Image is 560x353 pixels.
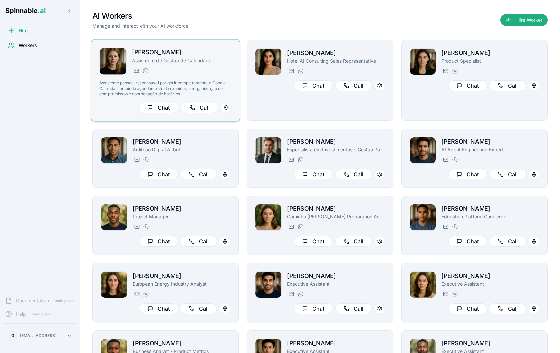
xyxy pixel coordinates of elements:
button: Call [335,169,372,179]
button: Send email to daisy.borgessmith@getspinnable.ai [441,290,449,298]
h2: [PERSON_NAME] [132,48,232,57]
span: .ai [38,7,46,15]
h2: [PERSON_NAME] [441,137,539,146]
p: Product Specialist [441,58,539,64]
button: Send email to gloria.simon@getspinnable.ai [287,223,295,231]
img: WhatsApp [452,224,458,229]
button: Send email to joao.vai@getspinnable.ai [133,156,140,164]
img: Daniela Anderson [101,272,127,298]
button: Chat [294,169,333,179]
button: Send email to brian.robinson@getspinnable.ai [133,223,140,231]
img: Manuel Mehta [410,137,436,163]
img: WhatsApp [298,224,303,229]
button: Send email to rita.mansoor@getspinnable.ai [287,67,295,75]
button: Hire Worker [500,14,548,26]
img: WhatsApp [143,68,148,73]
button: WhatsApp [142,156,150,164]
span: Coming Soon [29,311,54,317]
button: Chat [294,303,333,314]
button: WhatsApp [141,67,149,75]
h2: [PERSON_NAME] [133,339,230,348]
img: Paul Santos [255,137,281,163]
p: Hotel AI Consulting Sales Representative [287,58,385,64]
img: Daisy BorgesSmith [410,272,436,298]
p: Assistente pessoal responsável por gerir completamente o Google Calendar, incluindo agendamento d... [99,80,232,97]
h2: [PERSON_NAME] [287,48,385,58]
p: Manage and interact with your AI workforce [92,23,188,29]
button: WhatsApp [451,67,459,75]
button: Chat [139,102,178,113]
h1: AI Workers [92,11,188,21]
button: Chat [140,303,178,314]
p: Education Platform Concierge [441,213,539,220]
button: WhatsApp [451,156,459,164]
p: Especialista em Investimentos e Gestão Patrimonial [287,146,385,153]
button: Send email to tariq.muller@getspinnable.ai [287,290,295,298]
button: WhatsApp [451,290,459,298]
button: WhatsApp [142,223,150,231]
p: Assistente de Gestão de Calendário [132,57,232,64]
span: Hire [19,27,28,34]
span: Help [16,311,26,317]
button: Call [490,80,526,91]
p: AI Agent Engineering Expert [441,146,539,153]
img: Amelia Green [410,49,436,75]
h2: [PERSON_NAME] [441,271,539,281]
button: Chat [294,80,333,91]
button: Chat [448,80,487,91]
button: Call [490,169,526,179]
button: Chat [294,236,333,247]
button: WhatsApp [296,67,304,75]
button: WhatsApp [451,223,459,231]
button: WhatsApp [142,290,150,298]
h2: [PERSON_NAME] [133,271,230,281]
button: WhatsApp [296,223,304,231]
img: Nina Omar [100,48,126,75]
img: Brian Robinson [101,204,127,230]
p: Project Manager [133,213,230,220]
p: Executive Assistant [287,281,385,287]
button: Call [181,169,217,179]
button: Send email to manuel.mehta@getspinnable.ai [441,156,449,164]
h2: [PERSON_NAME] [287,339,385,348]
button: Send email to paul.santos@getspinnable.ai [287,156,295,164]
button: G[EMAIL_ADDRESS] [5,329,75,342]
h2: [PERSON_NAME] [287,204,385,213]
h2: [PERSON_NAME] [133,204,230,213]
img: WhatsApp [143,291,149,297]
button: Call [335,80,372,91]
img: João Vai [101,137,127,163]
span: Coming Soon [52,298,77,304]
button: Call [181,102,218,113]
img: WhatsApp [143,157,149,162]
img: WhatsApp [143,224,149,229]
button: Chat [140,169,178,179]
button: Chat [448,169,487,179]
h2: [PERSON_NAME] [287,271,385,281]
button: Call [490,236,526,247]
h2: [PERSON_NAME] [287,137,385,146]
p: European Energy Industry Analyst [133,281,230,287]
img: Michael Taufa [410,204,436,230]
button: Call [335,236,372,247]
h2: [PERSON_NAME] [133,137,230,146]
button: Call [181,236,217,247]
img: WhatsApp [452,68,458,74]
button: Chat [448,236,487,247]
button: Chat [140,236,178,247]
button: Chat [448,303,487,314]
button: WhatsApp [296,156,304,164]
img: Rita Mansoor [255,49,281,75]
img: WhatsApp [452,157,458,162]
button: WhatsApp [296,290,304,298]
button: Send email to michael.taufa@getspinnable.ai [441,223,449,231]
img: WhatsApp [298,68,303,74]
a: Hire Worker [500,17,548,24]
img: WhatsApp [452,291,458,297]
p: Executive Assistant [441,281,539,287]
span: Spinnable [5,7,46,15]
button: Send email to amelia.green@getspinnable.ai [441,67,449,75]
button: Send email to nina.omar@getspinnable.ai [132,67,140,75]
img: WhatsApp [298,157,303,162]
button: Call [490,303,526,314]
